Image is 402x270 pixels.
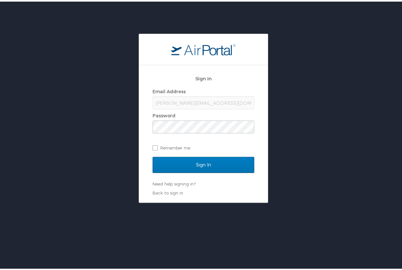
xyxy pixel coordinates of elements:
[153,189,183,194] a: Back to sign in
[153,73,254,81] h2: Sign In
[153,111,175,117] label: Password
[153,155,254,171] input: Sign In
[153,180,196,185] a: Need help signing in?
[153,141,254,151] label: Remember me
[153,87,186,93] label: Email Address
[171,42,236,54] img: logo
